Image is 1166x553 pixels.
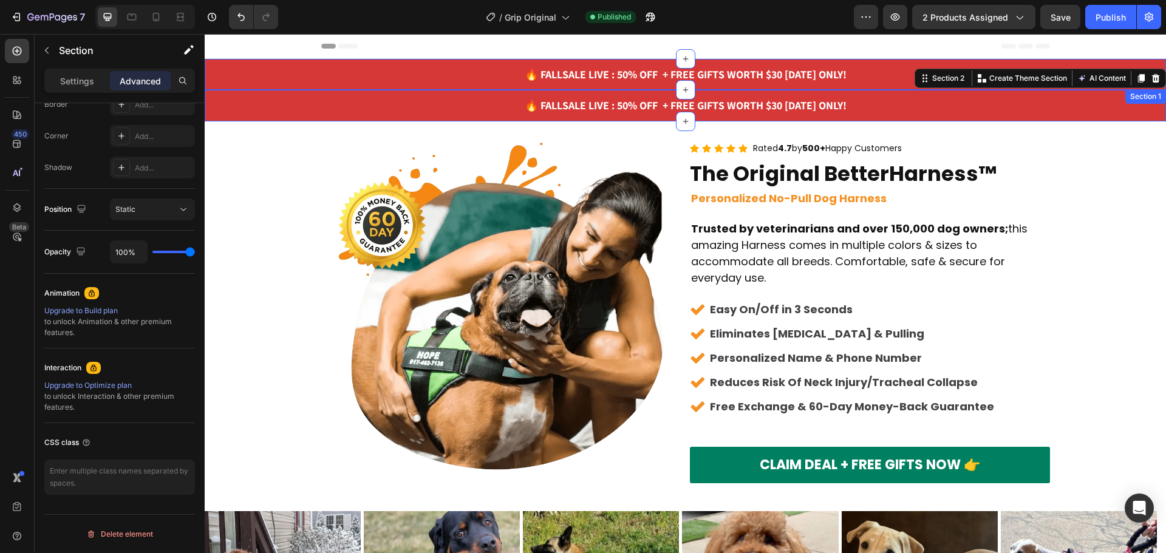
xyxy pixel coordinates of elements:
strong: Trusted by veterinarians and over 150,000 dog owners; [486,187,803,202]
div: Interaction [44,362,81,373]
button: AI Content [870,37,924,52]
div: Add... [135,131,192,142]
div: Beta [9,222,29,232]
button: 7 [5,5,90,29]
div: to unlock Animation & other premium features. [44,305,195,338]
div: Position [44,202,89,218]
button: Delete element [44,524,195,544]
h2: The Original BetterHarness™ [485,126,845,153]
span: Static [115,205,135,214]
div: CSS class [44,437,91,448]
div: Undo/Redo [229,5,278,29]
div: Upgrade to Build plan [44,305,195,316]
div: Delete element [86,527,153,541]
p: Section [59,43,159,58]
span: Save [1051,12,1071,22]
div: Shadow [44,162,72,173]
p: Reduces Risk Of Neck Injury/Tracheal Collapse [505,340,789,356]
span: / [499,11,502,24]
p: Personalized Name & Phone Number [505,316,789,332]
div: Border [44,99,68,110]
div: Open Intercom Messenger [1125,494,1154,523]
span: Published [598,12,631,22]
p: Create Theme Section [785,39,862,50]
div: Add... [135,163,192,174]
button: Save [1040,5,1080,29]
strong: SALE LIVE : 50% OFF + FREE GIFTS WORTH $30 [DATE] ONLY! [358,64,642,78]
div: Animation [44,288,80,299]
p: 7 [80,10,85,24]
p: Easy On/Off in 3 Seconds [505,267,789,283]
p: Rated by Happy Customers [548,107,697,122]
button: Static [110,198,195,220]
p: Eliminates [MEDICAL_DATA] & Pulling [505,291,789,308]
p: Personalized No-Pull Dog Harness [486,157,844,171]
input: Auto [111,241,147,263]
p: Advanced [120,75,161,87]
span: 🔥 FALL [320,64,642,78]
span: Grip Original [505,11,556,24]
span: 2 products assigned [922,11,1008,24]
div: Section 1 [923,57,959,68]
div: 450 [12,129,29,139]
button: Publish [1085,5,1136,29]
a: CLAIM DEAL + FREE GIFTS NOW 👉 [485,413,845,449]
p: this amazing Harness comes in multiple colors & sizes to accommodate all breeds. Comfortable, saf... [486,186,844,252]
p: Free Exchange & 60-Day Money-Back Guarantee [505,364,789,381]
p: CLAIM DEAL + FREE GIFTS NOW 👉 [555,419,776,443]
div: Upgrade to Optimize plan [44,380,195,391]
div: Add... [135,100,192,110]
strong: 500+ [598,108,621,120]
p: Settings [60,75,94,87]
button: 2 products assigned [912,5,1035,29]
div: to unlock Interaction & other premium features. [44,380,195,413]
div: Corner [44,131,69,141]
strong: 4.7 [573,108,587,120]
div: Opacity [44,244,88,260]
img: 508070977674937450-bdfb6b93-e88d-492a-b2c9-12935212f0d6.webp [125,106,467,447]
iframe: Design area [205,34,1166,553]
div: Publish [1096,11,1126,24]
div: Section 2 [725,39,762,50]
